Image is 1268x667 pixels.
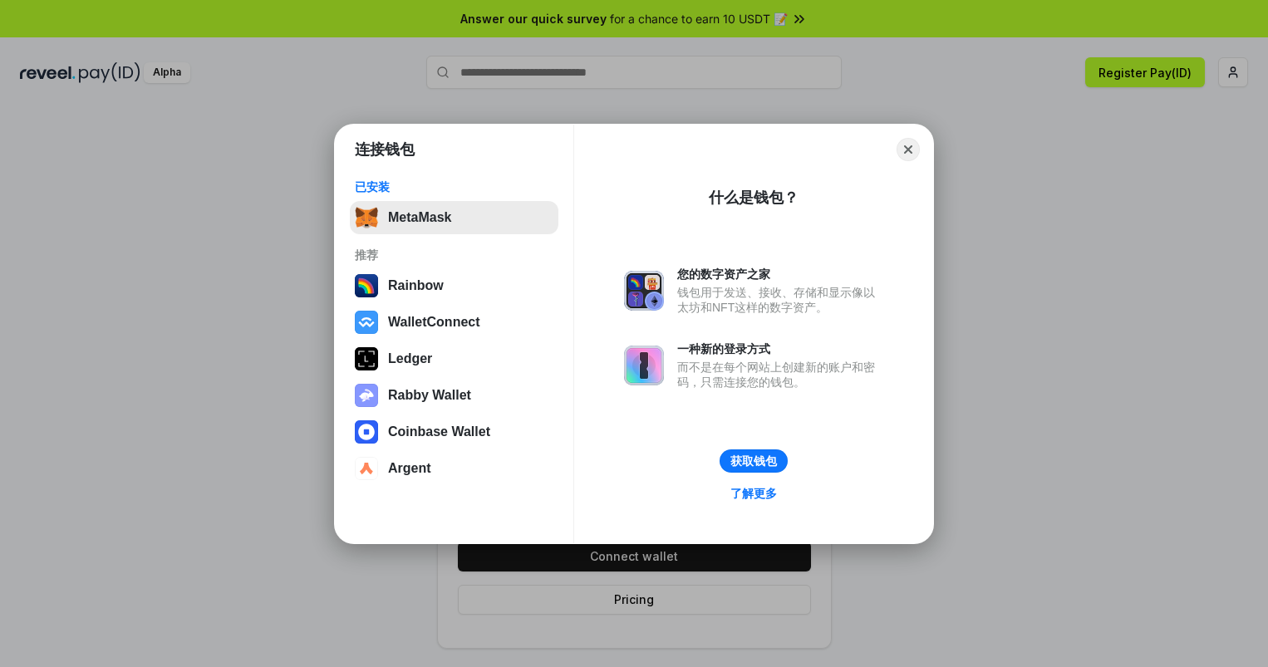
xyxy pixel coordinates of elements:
button: Rabby Wallet [350,379,558,412]
button: MetaMask [350,201,558,234]
img: svg+xml,%3Csvg%20width%3D%2228%22%20height%3D%2228%22%20viewBox%3D%220%200%2028%2028%22%20fill%3D... [355,420,378,444]
img: svg+xml,%3Csvg%20xmlns%3D%22http%3A%2F%2Fwww.w3.org%2F2000%2Fsvg%22%20fill%3D%22none%22%20viewBox... [624,346,664,385]
div: Rainbow [388,278,444,293]
h1: 连接钱包 [355,140,415,159]
a: 了解更多 [720,483,787,504]
button: 获取钱包 [720,449,788,473]
button: Argent [350,452,558,485]
img: svg+xml,%3Csvg%20xmlns%3D%22http%3A%2F%2Fwww.w3.org%2F2000%2Fsvg%22%20width%3D%2228%22%20height%3... [355,347,378,370]
button: Coinbase Wallet [350,415,558,449]
img: svg+xml,%3Csvg%20xmlns%3D%22http%3A%2F%2Fwww.w3.org%2F2000%2Fsvg%22%20fill%3D%22none%22%20viewBox... [355,384,378,407]
img: svg+xml,%3Csvg%20fill%3D%22none%22%20height%3D%2233%22%20viewBox%3D%220%200%2035%2033%22%20width%... [355,206,378,229]
div: Rabby Wallet [388,388,471,403]
button: Close [897,138,920,161]
div: 推荐 [355,248,553,262]
div: WalletConnect [388,315,480,330]
div: MetaMask [388,210,451,225]
img: svg+xml,%3Csvg%20width%3D%22120%22%20height%3D%22120%22%20viewBox%3D%220%200%20120%20120%22%20fil... [355,274,378,297]
div: 什么是钱包？ [709,188,799,208]
div: Argent [388,461,431,476]
div: 而不是在每个网站上创建新的账户和密码，只需连接您的钱包。 [677,360,883,390]
div: 已安装 [355,179,553,194]
button: WalletConnect [350,306,558,339]
div: 获取钱包 [730,454,777,468]
div: 钱包用于发送、接收、存储和显示像以太坊和NFT这样的数字资产。 [677,285,883,315]
button: Ledger [350,342,558,375]
div: Ledger [388,351,432,366]
div: 一种新的登录方式 [677,341,883,356]
img: svg+xml,%3Csvg%20width%3D%2228%22%20height%3D%2228%22%20viewBox%3D%220%200%2028%2028%22%20fill%3D... [355,311,378,334]
button: Rainbow [350,269,558,302]
img: svg+xml,%3Csvg%20width%3D%2228%22%20height%3D%2228%22%20viewBox%3D%220%200%2028%2028%22%20fill%3D... [355,457,378,480]
img: svg+xml,%3Csvg%20xmlns%3D%22http%3A%2F%2Fwww.w3.org%2F2000%2Fsvg%22%20fill%3D%22none%22%20viewBox... [624,271,664,311]
div: 您的数字资产之家 [677,267,883,282]
div: 了解更多 [730,486,777,501]
div: Coinbase Wallet [388,424,490,439]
